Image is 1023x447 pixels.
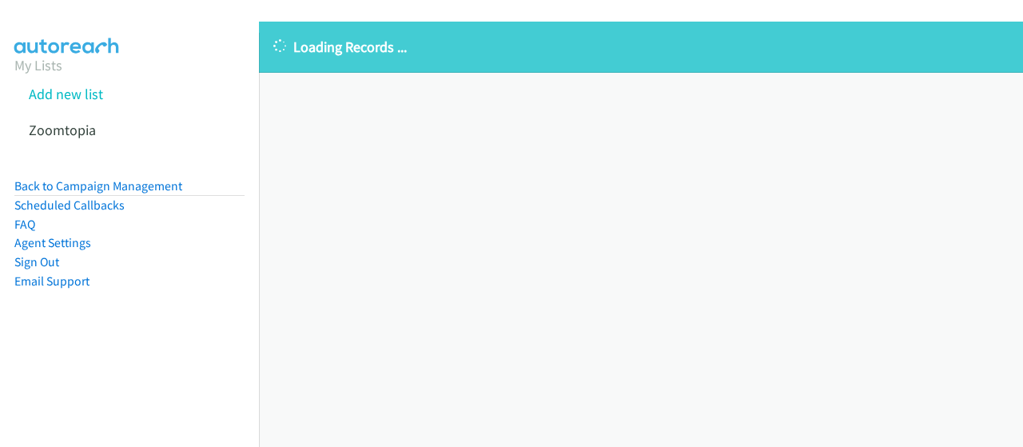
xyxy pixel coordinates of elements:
p: Loading Records ... [273,36,1009,58]
a: Add new list [29,85,103,103]
a: Zoomtopia [29,121,96,139]
a: FAQ [14,217,35,232]
a: My Lists [14,56,62,74]
a: Email Support [14,273,90,289]
a: Back to Campaign Management [14,178,182,194]
a: Agent Settings [14,235,91,250]
a: Sign Out [14,254,59,269]
a: Scheduled Callbacks [14,198,125,213]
